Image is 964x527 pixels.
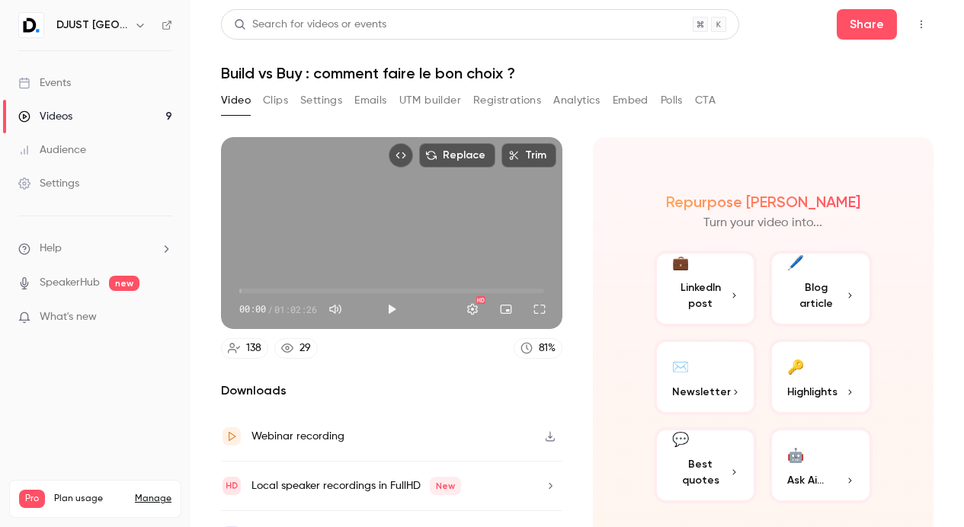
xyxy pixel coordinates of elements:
[299,340,311,356] div: 29
[654,427,757,503] button: 💬Best quotes
[267,302,273,316] span: /
[221,382,562,400] h2: Downloads
[661,88,683,113] button: Polls
[457,294,488,324] button: Settings
[666,193,860,211] h2: Repurpose [PERSON_NAME]
[769,251,873,327] button: 🖊️Blog article
[251,427,344,446] div: Webinar recording
[491,294,521,324] button: Turn on miniplayer
[246,340,261,356] div: 138
[389,143,413,168] button: Embed video
[787,354,804,378] div: 🔑
[553,88,600,113] button: Analytics
[476,296,485,304] div: HD
[18,241,172,257] li: help-dropdown-opener
[18,142,86,158] div: Audience
[473,88,541,113] button: Registrations
[672,384,731,400] span: Newsletter
[263,88,288,113] button: Clips
[703,214,822,232] p: Turn your video into...
[239,302,317,316] div: 00:00
[18,109,72,124] div: Videos
[18,176,79,191] div: Settings
[837,9,897,40] button: Share
[274,302,317,316] span: 01:02:26
[524,294,555,324] button: Full screen
[769,339,873,415] button: 🔑Highlights
[787,279,845,311] span: Blog article
[787,472,824,488] span: Ask Ai...
[274,338,318,359] a: 29
[320,294,351,324] button: Mute
[40,241,62,257] span: Help
[251,477,461,495] div: Local speaker recordings in FullHD
[613,88,649,113] button: Embed
[787,253,804,273] div: 🖊️
[239,302,266,316] span: 00:00
[672,253,689,273] div: 💼
[354,88,386,113] button: Emails
[672,279,730,311] span: LinkedIn post
[19,13,43,37] img: DJUST France
[654,339,757,415] button: ✉️Newsletter
[672,456,730,488] span: Best quotes
[300,88,342,113] button: Settings
[109,276,139,291] span: new
[234,17,386,33] div: Search for videos or events
[909,12,934,37] button: Top Bar Actions
[419,143,495,168] button: Replace
[221,64,934,82] h1: Build vs Buy : comment faire le bon choix ?
[135,493,171,505] a: Manage
[501,143,556,168] button: Trim
[672,430,689,450] div: 💬
[221,88,251,113] button: Video
[40,309,97,325] span: What's new
[221,338,268,359] a: 138
[672,354,689,378] div: ✉️
[154,311,172,324] iframe: Noticeable Trigger
[18,75,71,91] div: Events
[19,490,45,508] span: Pro
[399,88,461,113] button: UTM builder
[769,427,873,503] button: 🤖Ask Ai...
[54,493,126,505] span: Plan usage
[430,477,461,495] span: New
[787,384,837,400] span: Highlights
[787,442,804,466] div: 🤖
[56,18,128,33] h6: DJUST [GEOGRAPHIC_DATA]
[40,275,100,291] a: SpeakerHub
[539,340,556,356] div: 81 %
[376,294,407,324] button: Play
[654,251,757,327] button: 💼LinkedIn post
[514,338,562,359] a: 81%
[695,88,716,113] button: CTA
